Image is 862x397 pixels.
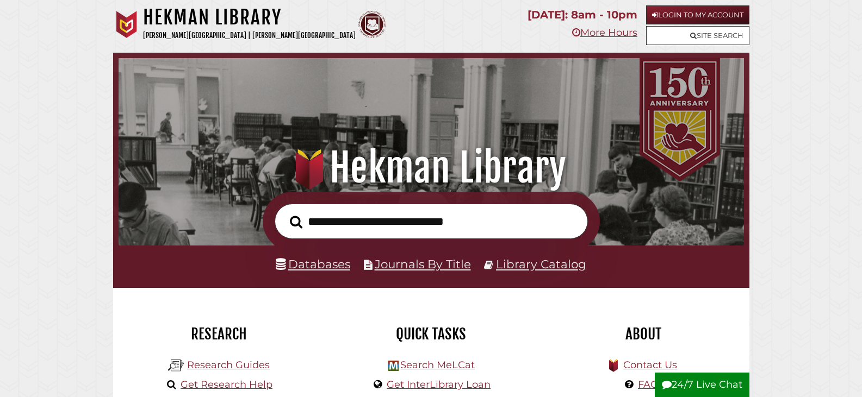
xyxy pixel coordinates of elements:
h2: Research [121,325,317,343]
i: Search [290,215,302,229]
a: Library Catalog [496,257,586,271]
img: Hekman Library Logo [168,357,184,374]
a: More Hours [572,27,637,39]
h2: About [545,325,741,343]
a: Journals By Title [375,257,471,271]
img: Hekman Library Logo [388,361,399,371]
h2: Quick Tasks [333,325,529,343]
a: Get InterLibrary Loan [387,379,491,390]
h1: Hekman Library [143,5,356,29]
a: FAQs [638,379,663,390]
a: Research Guides [187,359,270,371]
img: Calvin University [113,11,140,38]
a: Site Search [646,26,749,45]
p: [DATE]: 8am - 10pm [528,5,637,24]
a: Get Research Help [181,379,272,390]
h1: Hekman Library [131,144,730,192]
a: Search MeLCat [400,359,475,371]
a: Contact Us [623,359,677,371]
a: Login to My Account [646,5,749,24]
p: [PERSON_NAME][GEOGRAPHIC_DATA] | [PERSON_NAME][GEOGRAPHIC_DATA] [143,29,356,42]
a: Databases [276,257,350,271]
button: Search [284,212,308,232]
img: Calvin Theological Seminary [358,11,386,38]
